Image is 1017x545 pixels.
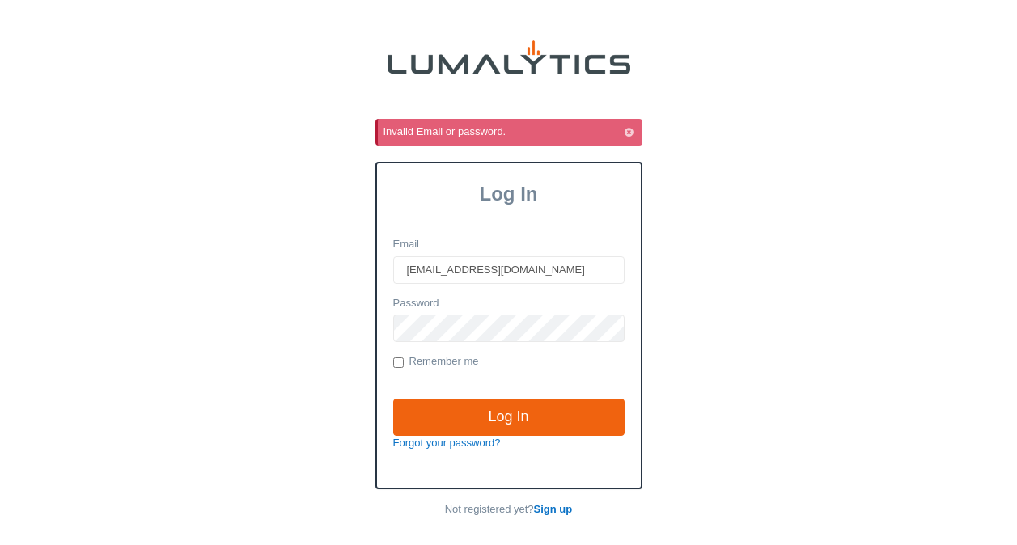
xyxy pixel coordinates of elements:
[534,503,573,515] a: Sign up
[393,399,625,436] input: Log In
[393,357,404,368] input: Remember me
[393,354,479,370] label: Remember me
[383,125,639,140] div: Invalid Email or password.
[393,256,625,284] input: Email
[393,437,501,449] a: Forgot your password?
[393,296,439,311] label: Password
[377,183,641,205] h3: Log In
[388,40,630,74] img: lumalytics-black-e9b537c871f77d9ce8d3a6940f85695cd68c596e3f819dc492052d1098752254.png
[393,237,420,252] label: Email
[375,502,642,518] p: Not registered yet?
